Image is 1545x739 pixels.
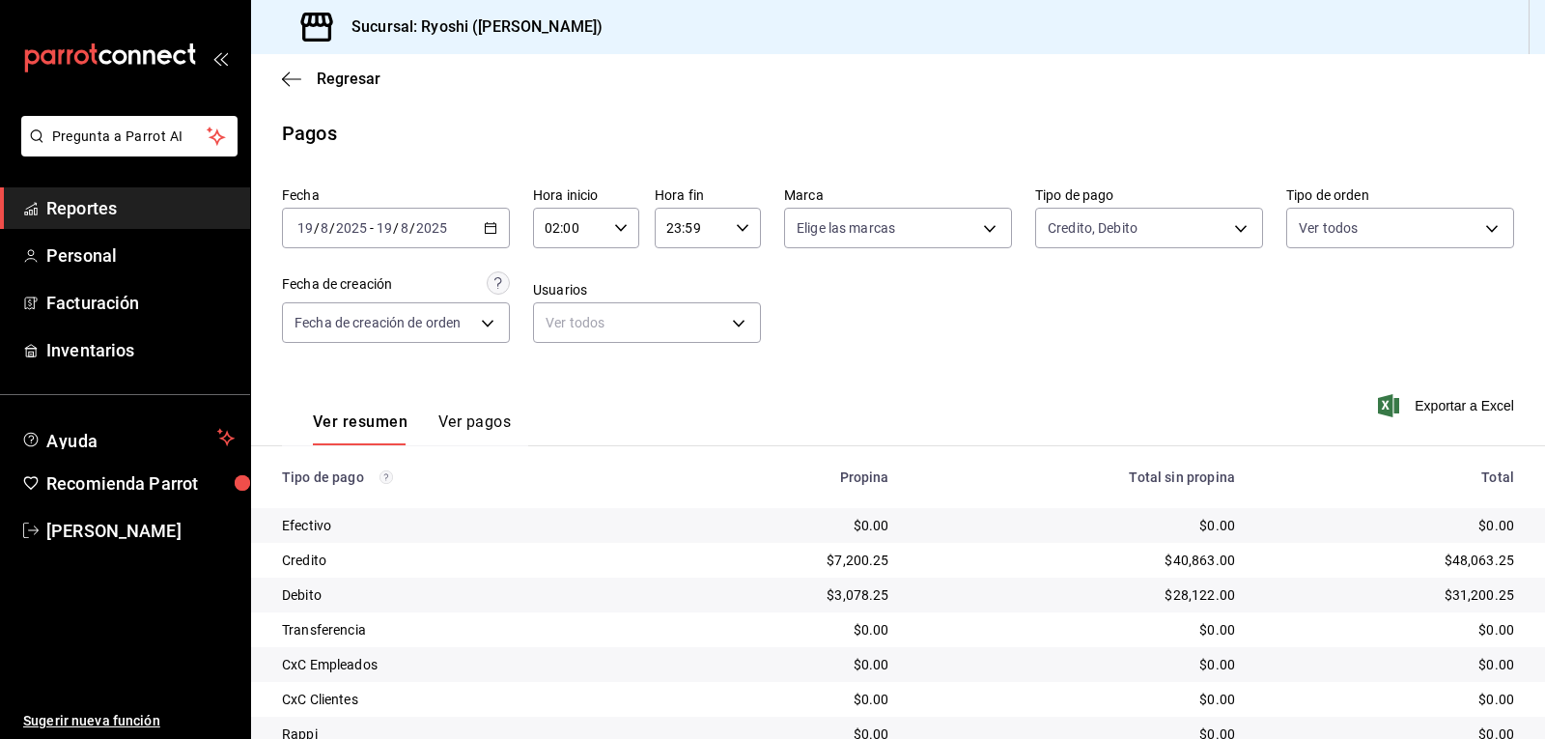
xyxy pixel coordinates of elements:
[46,337,235,363] span: Inventarios
[295,313,461,332] span: Fecha de creación de orden
[920,516,1235,535] div: $0.00
[46,426,210,449] span: Ayuda
[1266,585,1514,605] div: $31,200.25
[296,220,314,236] input: --
[1048,218,1138,238] span: Credito, Debito
[52,127,208,147] span: Pregunta a Parrot AI
[664,585,889,605] div: $3,078.25
[313,412,407,445] button: Ver resumen
[282,274,392,295] div: Fecha de creación
[664,620,889,640] div: $0.00
[415,220,448,236] input: ----
[664,655,889,674] div: $0.00
[282,119,337,148] div: Pagos
[533,283,761,297] label: Usuarios
[282,585,633,605] div: Debito
[438,412,511,445] button: Ver pagos
[920,585,1235,605] div: $28,122.00
[336,15,603,39] h3: Sucursal: Ryoshi ([PERSON_NAME])
[320,220,329,236] input: --
[664,469,889,485] div: Propina
[379,470,393,484] svg: Los pagos realizados con Pay y otras terminales son montos brutos.
[313,412,511,445] div: navigation tabs
[46,290,235,316] span: Facturación
[282,188,510,202] label: Fecha
[282,620,633,640] div: Transferencia
[46,195,235,221] span: Reportes
[920,655,1235,674] div: $0.00
[784,188,1012,202] label: Marca
[664,551,889,570] div: $7,200.25
[14,140,238,160] a: Pregunta a Parrot AI
[1035,188,1263,202] label: Tipo de pago
[664,516,889,535] div: $0.00
[282,690,633,709] div: CxC Clientes
[920,690,1235,709] div: $0.00
[400,220,409,236] input: --
[335,220,368,236] input: ----
[1266,516,1514,535] div: $0.00
[282,516,633,535] div: Efectivo
[282,551,633,570] div: Credito
[533,188,639,202] label: Hora inicio
[46,242,235,269] span: Personal
[1382,394,1514,417] button: Exportar a Excel
[393,220,399,236] span: /
[1299,218,1358,238] span: Ver todos
[1266,469,1514,485] div: Total
[409,220,415,236] span: /
[920,620,1235,640] div: $0.00
[314,220,320,236] span: /
[1286,188,1514,202] label: Tipo de orden
[376,220,393,236] input: --
[317,70,380,88] span: Regresar
[282,469,633,485] div: Tipo de pago
[282,655,633,674] div: CxC Empleados
[920,551,1235,570] div: $40,863.00
[664,690,889,709] div: $0.00
[920,469,1235,485] div: Total sin propina
[282,70,380,88] button: Regresar
[329,220,335,236] span: /
[46,518,235,544] span: [PERSON_NAME]
[212,50,228,66] button: open_drawer_menu
[1266,655,1514,674] div: $0.00
[23,711,235,731] span: Sugerir nueva función
[46,470,235,497] span: Recomienda Parrot
[370,220,374,236] span: -
[655,188,761,202] label: Hora fin
[797,218,895,238] span: Elige las marcas
[1266,690,1514,709] div: $0.00
[1266,551,1514,570] div: $48,063.25
[533,302,761,343] div: Ver todos
[21,116,238,156] button: Pregunta a Parrot AI
[1266,620,1514,640] div: $0.00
